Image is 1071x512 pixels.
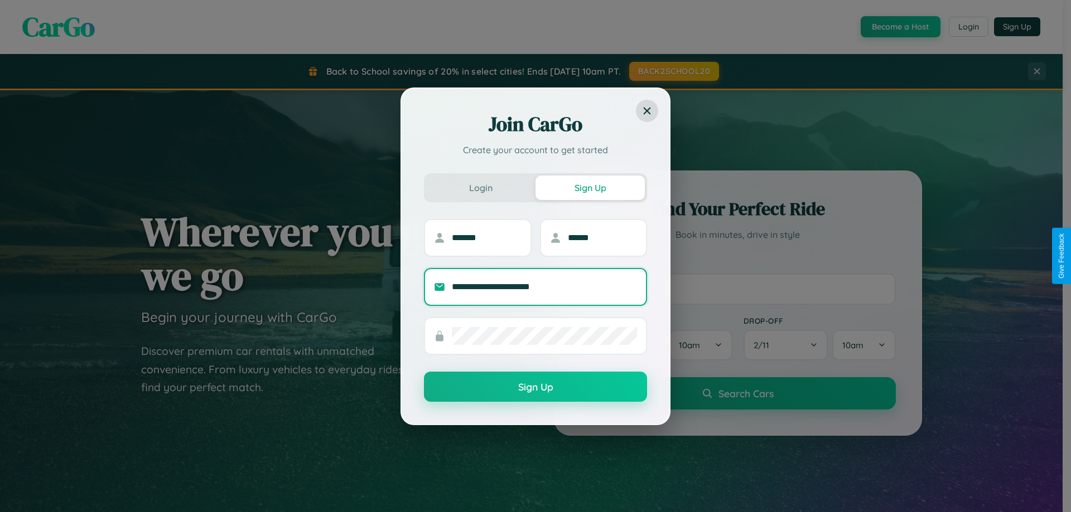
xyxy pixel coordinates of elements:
button: Sign Up [424,372,647,402]
button: Sign Up [535,175,645,200]
div: Give Feedback [1058,233,1065,279]
p: Create your account to get started [424,143,647,157]
button: Login [426,175,535,200]
h2: Join CarGo [424,111,647,138]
